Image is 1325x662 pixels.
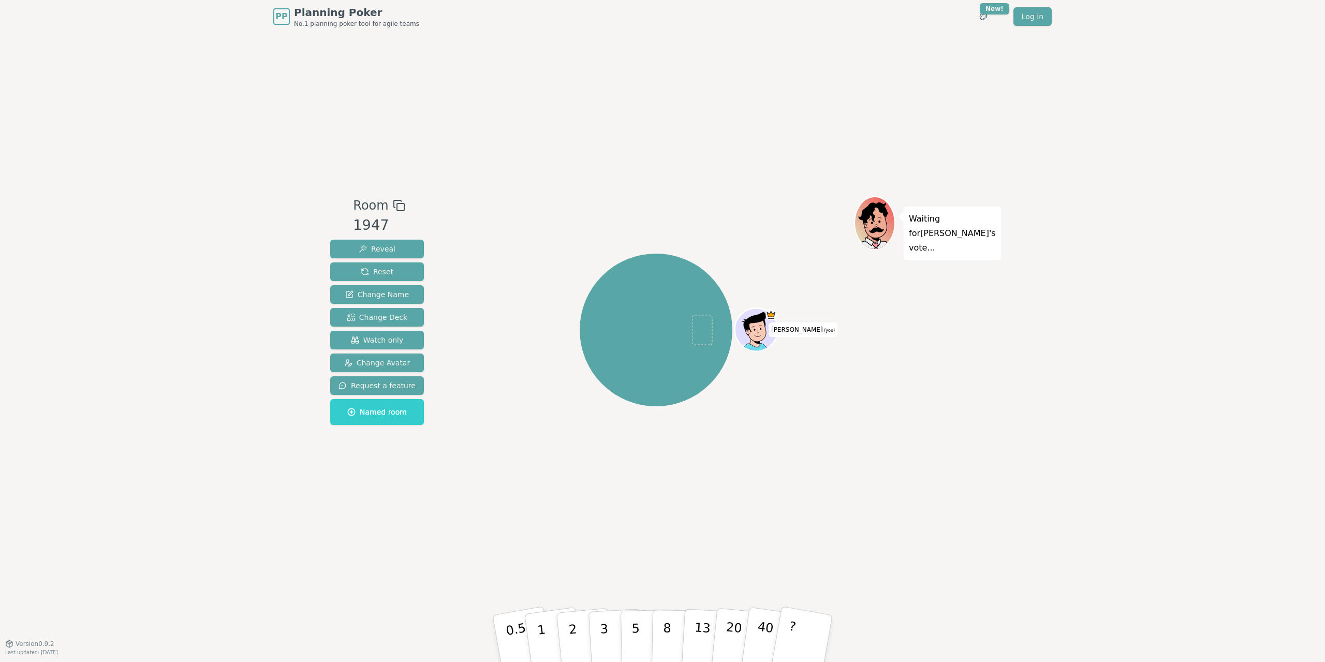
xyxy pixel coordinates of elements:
[769,322,837,337] span: Click to change your name
[275,10,287,23] span: PP
[16,640,54,648] span: Version 0.9.2
[1013,7,1052,26] a: Log in
[330,262,424,281] button: Reset
[347,312,407,322] span: Change Deck
[351,335,404,345] span: Watch only
[330,399,424,425] button: Named room
[330,285,424,304] button: Change Name
[338,380,416,391] span: Request a feature
[359,244,395,254] span: Reveal
[330,240,424,258] button: Reveal
[5,650,58,655] span: Last updated: [DATE]
[980,3,1009,14] div: New!
[353,215,405,236] div: 1947
[273,5,419,28] a: PPPlanning PokerNo.1 planning poker tool for agile teams
[330,308,424,327] button: Change Deck
[765,310,776,320] span: Chris is the host
[736,310,776,350] button: Click to change your avatar
[344,358,410,368] span: Change Avatar
[5,640,54,648] button: Version0.9.2
[974,7,993,26] button: New!
[353,196,388,215] span: Room
[330,376,424,395] button: Request a feature
[361,267,393,277] span: Reset
[347,407,407,417] span: Named room
[330,331,424,349] button: Watch only
[909,212,996,255] p: Waiting for [PERSON_NAME] 's vote...
[823,328,835,333] span: (you)
[294,20,419,28] span: No.1 planning poker tool for agile teams
[345,289,409,300] span: Change Name
[294,5,419,20] span: Planning Poker
[330,354,424,372] button: Change Avatar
